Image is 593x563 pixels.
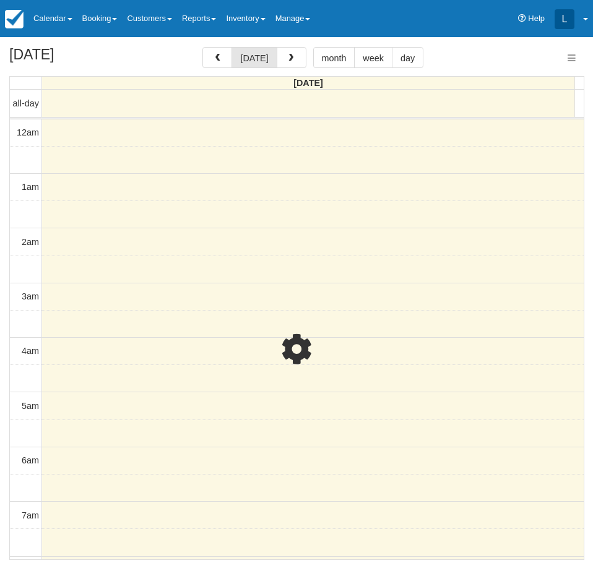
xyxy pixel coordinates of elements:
[22,182,39,192] span: 1am
[313,47,355,68] button: month
[22,237,39,247] span: 2am
[22,455,39,465] span: 6am
[392,47,423,68] button: day
[354,47,392,68] button: week
[232,47,277,68] button: [DATE]
[518,15,526,23] i: Help
[17,127,39,137] span: 12am
[13,98,39,108] span: all-day
[5,10,24,28] img: checkfront-main-nav-mini-logo.png
[22,401,39,411] span: 5am
[22,346,39,356] span: 4am
[293,78,323,88] span: [DATE]
[9,47,166,70] h2: [DATE]
[528,14,545,23] span: Help
[555,9,574,29] div: L
[22,291,39,301] span: 3am
[22,510,39,520] span: 7am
